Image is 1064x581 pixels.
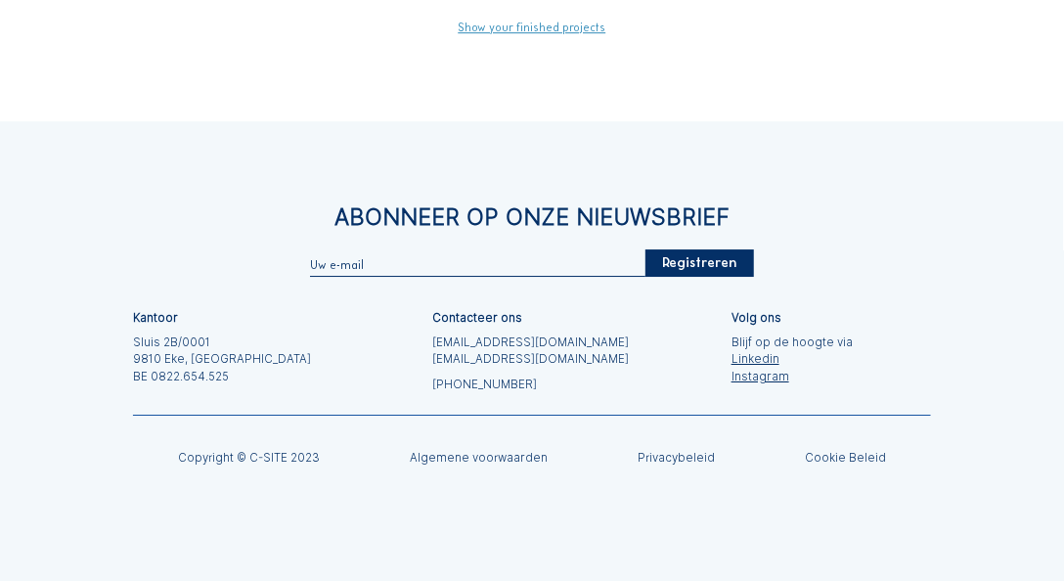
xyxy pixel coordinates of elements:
div: Copyright © C-SITE 2023 [178,453,320,465]
a: [EMAIL_ADDRESS][DOMAIN_NAME] [432,351,629,368]
a: [PHONE_NUMBER] [432,377,629,393]
div: Kantoor [133,313,178,325]
div: Volg ons [731,313,781,325]
div: Abonneer op onze nieuwsbrief [133,205,931,228]
input: Uw e-mail [310,258,645,272]
a: [EMAIL_ADDRESS][DOMAIN_NAME] [432,335,629,351]
a: Linkedin [731,351,853,368]
a: Privacybeleid [638,453,715,465]
div: Contacteer ons [432,313,522,325]
div: Sluis 2B/0001 9810 Eke, [GEOGRAPHIC_DATA] BE 0822.654.525 [133,335,311,385]
a: Algemene voorwaarden [410,453,548,465]
a: Show your finished projects [459,22,606,34]
a: Instagram [731,369,853,385]
div: Blijf op de hoogte via [731,335,853,385]
div: Registreren [645,249,754,277]
a: Cookie Beleid [805,453,886,465]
